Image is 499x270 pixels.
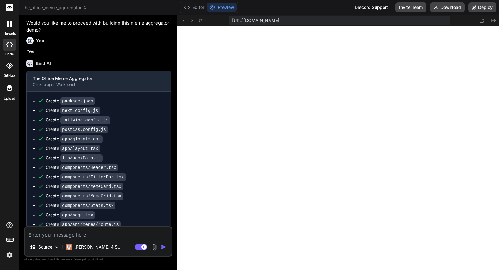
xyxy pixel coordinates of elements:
button: Invite Team [395,2,426,12]
button: Deploy [468,2,496,12]
img: Pick Models [54,245,59,250]
div: Create [46,212,95,218]
iframe: Preview [177,26,499,270]
button: Preview [207,3,237,12]
div: Click to open Workbench [33,82,155,87]
div: Create [46,202,115,209]
h6: Bind AI [36,60,51,67]
p: Would you like me to proceed with building this meme aggregator demo? [26,20,171,33]
img: icon [161,244,167,250]
p: Always double-check its answers. Your in Bind [24,257,172,262]
button: Editor [181,3,207,12]
div: Create [46,136,103,142]
code: package.json [60,97,95,105]
div: Create [46,98,95,104]
div: Create [46,174,126,180]
code: postcss.config.js [60,126,108,133]
div: Create [46,164,118,171]
button: The Office Meme AggregatorClick to open Workbench [27,71,161,91]
div: Create [46,107,100,114]
label: threads [3,31,16,36]
code: app/api/memes/route.js [60,221,121,228]
div: Create [46,183,123,190]
code: tailwind.config.js [60,116,110,124]
div: Create [46,193,123,199]
label: GitHub [4,73,15,78]
code: lib/mockData.js [60,154,103,162]
div: Create [46,126,108,133]
img: Claude 4 Sonnet [66,244,72,250]
span: privacy [82,257,93,261]
span: [URL][DOMAIN_NAME] [232,17,279,24]
code: components/Header.tsx [60,164,118,171]
span: the_office_meme_aggregator [23,5,87,11]
div: Create [46,117,110,123]
code: app/layout.tsx [60,145,100,152]
div: Discord Support [351,2,392,12]
p: [PERSON_NAME] 4 S.. [74,244,120,250]
img: settings [4,250,15,260]
h6: You [36,38,44,44]
label: code [5,51,14,57]
code: next.config.js [60,107,100,114]
div: Create [46,155,103,161]
code: components/MemeGrid.tsx [60,192,123,200]
img: attachment [151,244,158,251]
div: The Office Meme Aggregator [33,75,155,82]
code: components/FilterBar.tsx [60,173,126,181]
div: Create [46,145,100,152]
code: app/globals.css [60,135,103,143]
code: components/MemeCard.tsx [60,183,123,190]
label: Upload [4,96,15,101]
button: Download [430,2,465,12]
code: app/page.tsx [60,211,95,219]
code: components/Stats.tsx [60,202,115,209]
p: Yes [26,48,171,55]
div: Create [46,221,121,228]
p: Source [38,244,52,250]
